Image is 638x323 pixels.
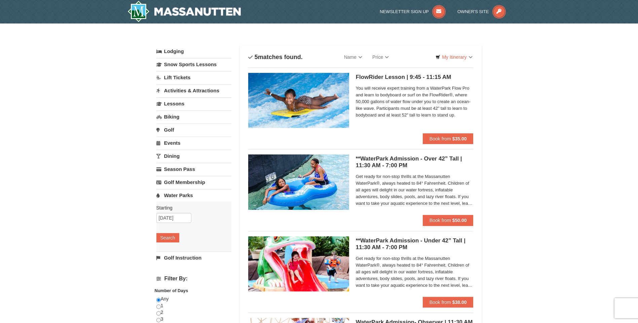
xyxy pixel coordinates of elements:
[156,58,231,71] a: Snow Sports Lessons
[356,85,474,119] span: You will receive expert training from a WaterPark Flow Pro and learn to bodyboard or surf on the ...
[356,74,474,81] h5: FlowRider Lesson | 9:45 - 11:15 AM
[156,176,231,188] a: Golf Membership
[429,299,451,305] span: Book from
[423,215,474,226] button: Book from $50.00
[156,124,231,136] a: Golf
[156,137,231,149] a: Events
[156,84,231,97] a: Activities & Attractions
[452,299,467,305] strong: $38.00
[156,45,231,57] a: Lodging
[156,71,231,84] a: Lift Tickets
[356,173,474,207] span: Get ready for non-stop thrills at the Massanutten WaterPark®, always heated to 84° Fahrenheit. Ch...
[356,255,474,289] span: Get ready for non-stop thrills at the Massanutten WaterPark®, always heated to 84° Fahrenheit. Ch...
[156,150,231,162] a: Dining
[156,189,231,201] a: Water Parks
[452,136,467,141] strong: $35.00
[155,288,188,293] strong: Number of Days
[452,218,467,223] strong: $50.00
[380,9,429,14] span: Newsletter Sign Up
[339,50,367,64] a: Name
[248,154,349,210] img: 6619917-720-80b70c28.jpg
[156,97,231,110] a: Lessons
[367,50,394,64] a: Price
[156,233,179,242] button: Search
[248,73,349,128] img: 6619917-216-363963c7.jpg
[156,163,231,175] a: Season Pass
[127,1,241,22] a: Massanutten Resort
[423,297,474,308] button: Book from $38.00
[457,9,489,14] span: Owner's Site
[431,52,477,62] a: My Itinerary
[356,155,474,169] h5: **WaterPark Admission - Over 42” Tall | 11:30 AM - 7:00 PM
[156,110,231,123] a: Biking
[380,9,446,14] a: Newsletter Sign Up
[356,237,474,251] h5: **WaterPark Admission - Under 42” Tall | 11:30 AM - 7:00 PM
[457,9,506,14] a: Owner's Site
[127,1,241,22] img: Massanutten Resort Logo
[429,218,451,223] span: Book from
[156,276,231,282] h4: Filter By:
[156,251,231,264] a: Golf Instruction
[156,204,226,211] label: Starting
[248,236,349,291] img: 6619917-732-e1c471e4.jpg
[429,136,451,141] span: Book from
[423,133,474,144] button: Book from $35.00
